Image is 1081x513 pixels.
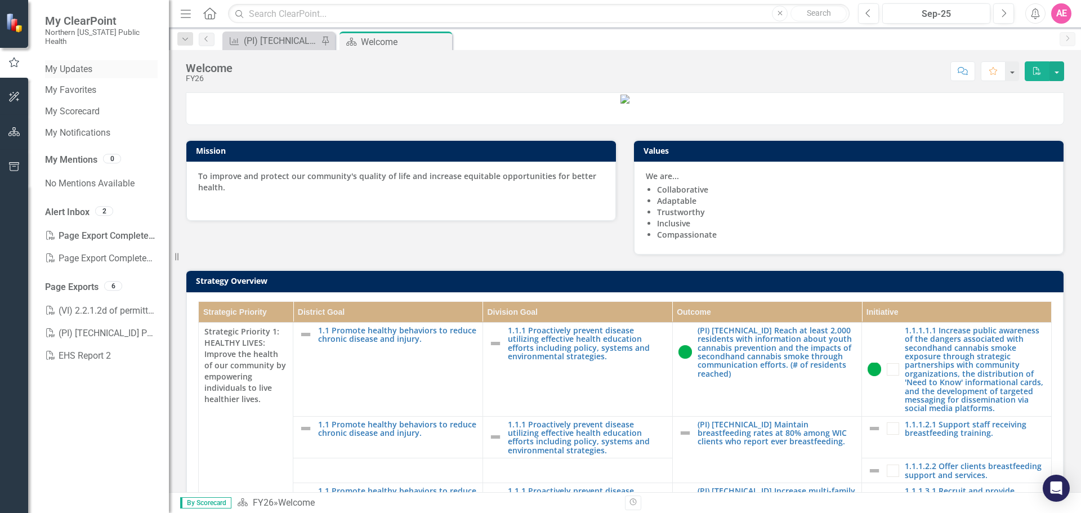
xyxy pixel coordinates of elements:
td: Double-Click to Edit Right Click for Context Menu [862,322,1052,416]
small: Northern [US_STATE] Public Health [45,28,158,46]
a: 1.1.1.1.1 Increase public awareness of the dangers associated with secondhand cannabis smoke expo... [905,326,1046,413]
a: My Notifications [45,127,158,140]
img: Not Defined [489,430,502,444]
img: Not Defined [868,422,881,435]
a: EHS Report 2 [45,345,158,367]
div: 0 [103,154,121,164]
img: Not Defined [678,426,692,440]
h3: Strategy Overview [196,276,1058,285]
a: (PI) [TECHNICAL_ID] Increase multi-family housing properties that have smoke free policies by at ... [698,487,856,512]
span: Search [807,8,831,17]
a: Alert Inbox [45,206,90,219]
div: Welcome [361,35,449,49]
span: My ClearPoint [45,14,158,28]
div: FY26 [186,74,233,83]
a: 1.1.1.2.2 Offer clients breastfeeding support and services. [905,462,1046,479]
h3: Mission [196,146,610,155]
a: Page Exports [45,281,99,294]
a: (PI) [TECHNICAL_ID] Percentage of required annual inspections of food establishments completed. [225,34,318,48]
td: Double-Click to Edit Right Click for Context Menu [862,458,1052,483]
img: Not Defined [489,337,502,350]
img: image%20v3.png [620,95,629,104]
td: Double-Click to Edit Right Click for Context Menu [862,416,1052,458]
img: Not Defined [299,422,312,435]
a: 1.1.1 Proactively prevent disease utilizing effective health education efforts including policy, ... [508,326,667,361]
div: » [237,497,617,510]
td: Double-Click to Edit Right Click for Context Menu [293,322,483,416]
div: No Mentions Available [45,172,158,195]
td: Double-Click to Edit Right Click for Context Menu [483,416,672,458]
input: Search ClearPoint... [228,4,850,24]
img: Not Defined [299,488,312,502]
div: 2 [95,206,113,216]
a: FY26 [253,497,274,508]
span: Strategic Priority 1: HEALTHY LIVES: Improve the health of our community by empowering individual... [204,326,287,405]
td: Double-Click to Edit Right Click for Context Menu [293,416,483,458]
a: 1.1 Promote healthy behaviors to reduce chronic disease and injury. [318,420,477,438]
strong: Adaptable [657,195,696,206]
td: Double-Click to Edit Right Click for Context Menu [672,322,862,416]
img: On Target [678,345,692,359]
h3: Values [644,146,1058,155]
a: (PI) [TECHNICAL_ID] Maintain breastfeeding rates at 80% among WIC clients who report ever breastf... [698,420,856,446]
img: ClearPoint Strategy [5,12,26,33]
strong: Compassionate [657,229,717,240]
a: My Updates [45,63,158,76]
a: My Mentions [45,154,97,167]
a: 1.1.1.2.1 Support staff receiving breastfeeding training. [905,420,1046,438]
button: AE [1051,3,1071,24]
strong: Inclusive [657,218,690,229]
a: My Scorecard [45,105,158,118]
a: (VI) 2.2.1.2d of permitted food establishments [45,300,158,322]
img: On Target [868,363,881,376]
button: Search [790,6,847,21]
div: Page Export Completed: (PI) [TECHNICAL_ID] Percentage of required annual inspe [45,247,158,270]
div: Welcome [278,497,315,508]
div: (PI) [TECHNICAL_ID] Percentage of required annual inspections of food establishments completed. [244,34,318,48]
a: My Favorites [45,84,158,97]
div: Sep-25 [886,7,986,21]
a: 1.1 Promote healthy behaviors to reduce chronic disease and injury. [318,487,477,504]
td: Double-Click to Edit Right Click for Context Menu [483,322,672,416]
div: Open Intercom Messenger [1043,475,1070,502]
button: Sep-25 [882,3,990,24]
td: Double-Click to Edit Right Click for Context Menu [672,416,862,483]
strong: Trustworthy [657,207,705,217]
div: 6 [104,281,122,291]
div: Page Export Completed: (VI) 2.2.1.2d of permitted food establishments [45,225,158,247]
strong: To improve and protect our community's quality of life and increase equitable opportunities for b... [198,171,596,193]
span: By Scorecard [180,497,231,508]
a: 1.1 Promote healthy behaviors to reduce chronic disease and injury. [318,326,477,344]
strong: Collaborative [657,184,708,195]
a: (PI) [TECHNICAL_ID] Reach at least 2,000 residents with information about youth cannabis preventi... [698,326,856,378]
a: 1.1.1 Proactively prevent disease utilizing effective health education efforts including policy, ... [508,420,667,455]
img: Not Defined [299,328,312,341]
img: Not Defined [868,464,881,478]
strong: We are... [646,171,679,181]
div: Welcome [186,62,233,74]
a: (PI) [TECHNICAL_ID] Percentage of required annual inspe [45,322,158,345]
